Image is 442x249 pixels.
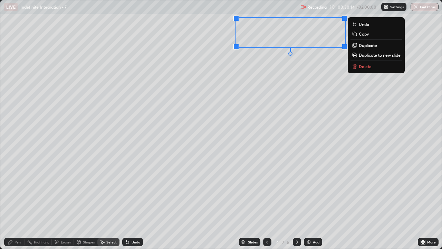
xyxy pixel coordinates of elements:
[390,5,404,9] p: Settings
[359,43,377,48] p: Duplicate
[383,4,389,10] img: class-settings-icons
[350,20,402,28] button: Undo
[350,30,402,38] button: Copy
[359,64,372,69] p: Delete
[132,240,140,244] div: Undo
[359,31,369,37] p: Copy
[307,4,327,10] p: Recording
[83,240,95,244] div: Shapes
[6,4,16,10] p: LIVE
[411,3,439,11] button: End Class
[286,239,290,245] div: 5
[20,4,67,10] p: Indefinite Integration - 7
[350,62,402,71] button: Delete
[306,239,311,245] img: add-slide-button
[282,240,285,244] div: /
[427,240,436,244] div: More
[350,51,402,59] button: Duplicate to new slide
[359,21,369,27] p: Undo
[300,4,306,10] img: recording.375f2c34.svg
[106,240,117,244] div: Select
[61,240,71,244] div: Eraser
[413,4,419,10] img: end-class-cross
[313,240,319,244] div: Add
[359,52,401,58] p: Duplicate to new slide
[350,41,402,49] button: Duplicate
[274,240,281,244] div: 4
[34,240,49,244] div: Highlight
[248,240,258,244] div: Slides
[15,240,21,244] div: Pen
